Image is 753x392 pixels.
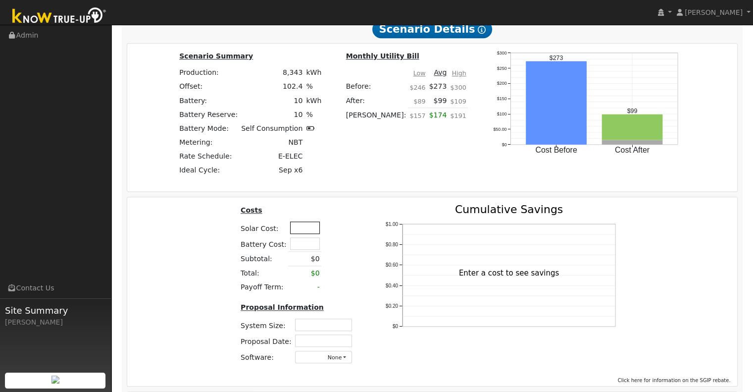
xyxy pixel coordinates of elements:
text: Cost Before [536,145,578,154]
td: $109 [449,94,468,108]
td: Ideal Cycle: [178,164,240,177]
td: E-ELEC [240,150,304,164]
td: $191 [449,108,468,128]
div: [PERSON_NAME] [5,317,106,328]
td: Solar Cost: [239,220,289,235]
text: $200 [497,81,507,86]
td: $246 [408,80,427,94]
rect: onclick="" [526,61,587,144]
td: $0 [288,266,321,280]
span: Scenario Details [372,20,492,38]
img: Know True-Up [7,5,111,28]
td: Total: [239,266,289,280]
td: Payoff Term: [239,280,289,294]
text: $100 [497,112,507,116]
rect: onclick="" [602,114,663,140]
u: Costs [241,206,262,214]
text: $1.00 [386,221,398,226]
u: Scenario Summary [179,52,253,60]
td: Battery: [178,94,240,108]
span: Sep x6 [279,166,302,174]
td: $157 [408,108,427,128]
td: System Size: [239,317,294,333]
td: Proposal Date: [239,333,294,349]
u: Low [413,69,426,77]
td: % [304,108,323,121]
text: Cumulative Savings [455,203,563,216]
button: None [295,351,352,363]
text: Cost After [615,145,650,154]
td: Battery Cost: [239,235,289,252]
rect: onclick="" [602,140,663,144]
text: $0.60 [386,262,398,268]
td: Production: [178,66,240,80]
td: kWh [304,66,323,80]
text: $0 [393,324,399,329]
u: High [452,69,466,77]
td: Offset: [178,80,240,94]
td: % [304,80,323,94]
u: Monthly Utility Bill [346,52,419,60]
text: Enter a cost to see savings [459,268,559,277]
td: After: [344,94,408,108]
u: Avg [434,68,447,76]
td: $300 [449,80,468,94]
td: $273 [427,80,449,94]
td: Metering: [178,135,240,149]
td: Before: [344,80,408,94]
td: Rate Schedule: [178,150,240,164]
td: Self Consumption [240,121,304,135]
td: Battery Mode: [178,121,240,135]
text: $50.00 [494,126,507,131]
td: Subtotal: [239,252,289,266]
td: kWh [304,94,323,108]
text: $0.20 [386,303,398,309]
td: $0 [288,252,321,266]
text: $300 [497,50,507,55]
span: Click here for information on the SGIP rebate. [618,378,731,383]
td: $99 [427,94,449,108]
td: 10 [240,94,304,108]
img: retrieve [51,376,59,384]
u: Proposal Information [241,303,324,311]
text: $273 [550,54,563,61]
td: Battery Reserve: [178,108,240,121]
text: $0.40 [386,282,398,288]
td: 10 [240,108,304,121]
text: $250 [497,65,507,70]
td: 102.4 [240,80,304,94]
span: - [317,283,320,291]
td: [PERSON_NAME]: [344,108,408,128]
text: $150 [497,96,507,101]
text: $0 [502,142,507,147]
i: Show Help [478,26,486,34]
td: $89 [408,94,427,108]
td: NBT [240,135,304,149]
td: Software: [239,349,294,365]
td: 8,343 [240,66,304,80]
span: [PERSON_NAME] [685,8,743,16]
span: Site Summary [5,304,106,317]
text: $0.80 [386,242,398,247]
text: $99 [627,108,638,114]
td: $174 [427,108,449,128]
